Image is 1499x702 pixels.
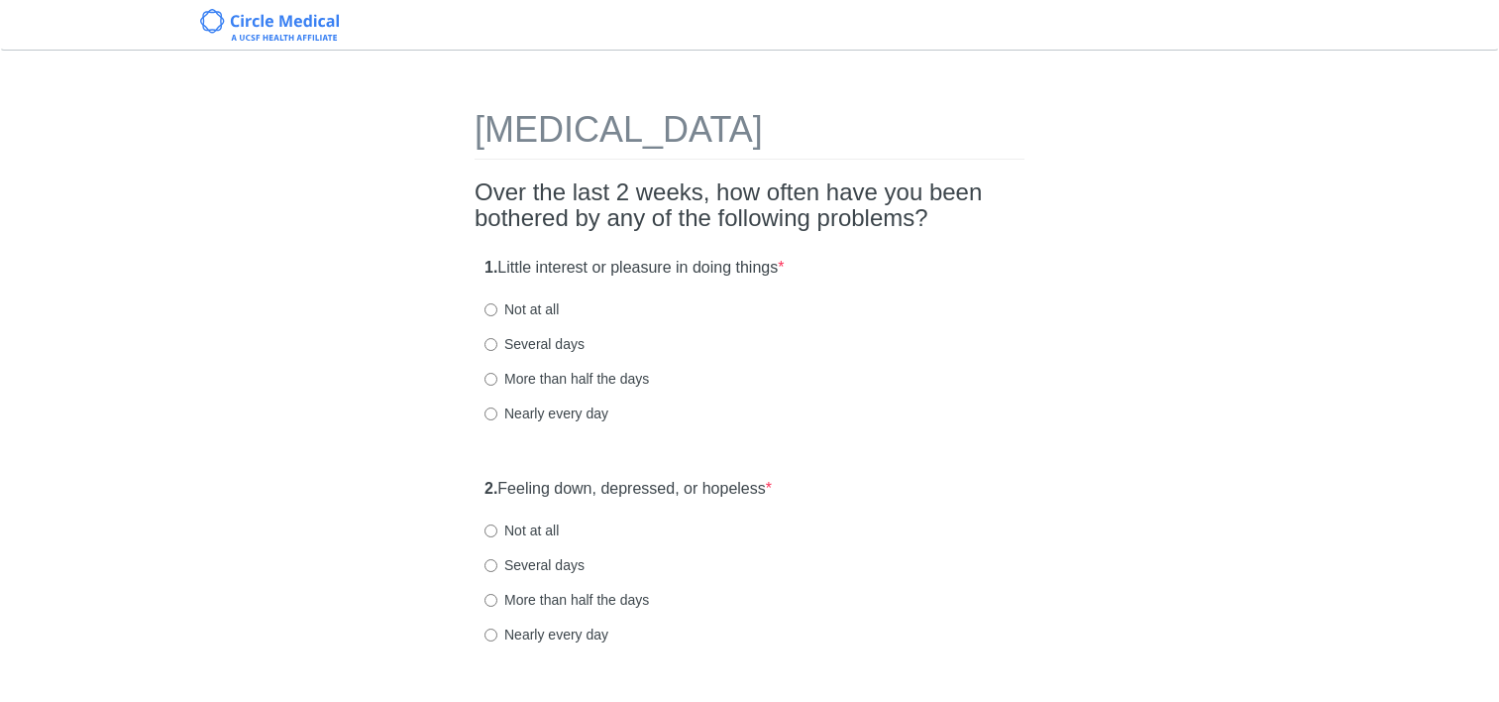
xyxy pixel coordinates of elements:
label: Little interest or pleasure in doing things [484,257,784,280]
label: Nearly every day [484,625,608,644]
label: More than half the days [484,590,649,610]
label: Feeling down, depressed, or hopeless [484,478,772,501]
input: Nearly every day [484,629,497,642]
h2: Over the last 2 weeks, how often have you been bothered by any of the following problems? [475,179,1024,232]
input: Not at all [484,525,497,537]
img: Circle Medical Logo [200,9,340,41]
label: Several days [484,334,585,354]
input: More than half the days [484,594,497,607]
label: Several days [484,555,585,575]
label: Not at all [484,299,559,319]
label: Nearly every day [484,404,608,423]
h1: [MEDICAL_DATA] [475,110,1024,160]
input: More than half the days [484,373,497,386]
input: Not at all [484,303,497,316]
label: More than half the days [484,369,649,389]
strong: 2. [484,480,497,497]
input: Nearly every day [484,408,497,420]
label: Not at all [484,521,559,540]
input: Several days [484,559,497,572]
strong: 1. [484,259,497,276]
input: Several days [484,338,497,351]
